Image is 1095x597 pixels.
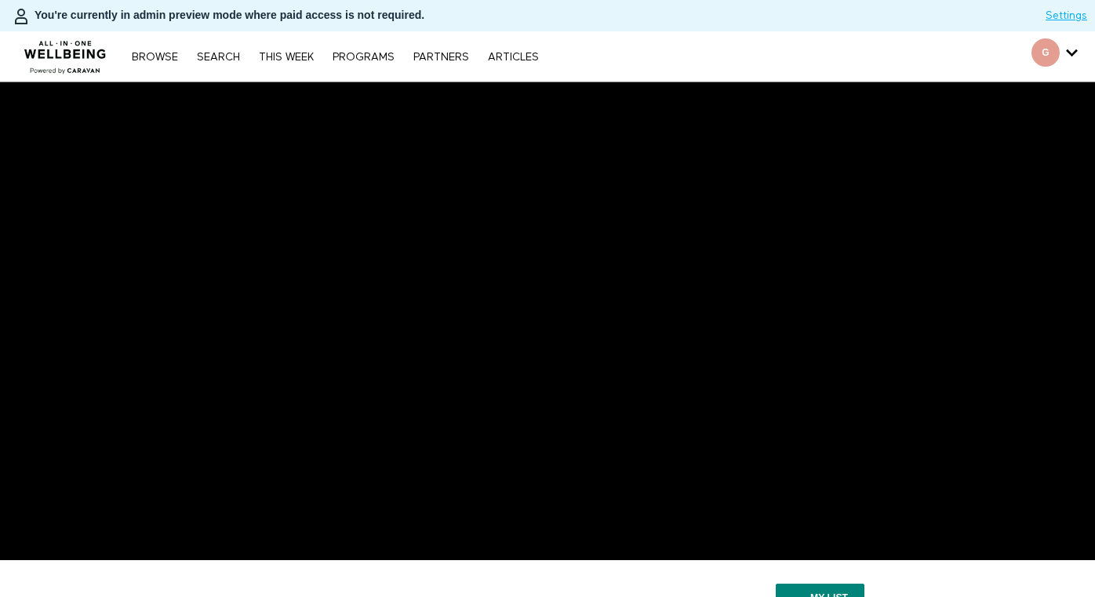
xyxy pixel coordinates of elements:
[1020,31,1090,82] div: Secondary
[325,52,402,63] a: PROGRAMS
[189,52,248,63] a: Search
[1046,8,1087,24] a: Settings
[251,52,322,63] a: THIS WEEK
[406,52,477,63] a: PARTNERS
[12,7,31,26] img: person-bdfc0eaa9744423c596e6e1c01710c89950b1dff7c83b5d61d716cfd8139584f.svg
[480,52,547,63] a: ARTICLES
[124,52,186,63] a: Browse
[18,29,113,76] img: CARAVAN
[124,49,546,64] nav: Primary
